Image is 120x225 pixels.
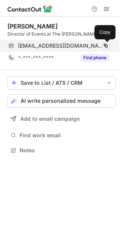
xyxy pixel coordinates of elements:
button: Find work email [7,130,115,141]
button: Add to email campaign [7,112,115,126]
button: Reveal Button [80,54,109,61]
button: AI write personalized message [7,94,115,108]
span: AI write personalized message [21,98,100,104]
span: Add to email campaign [20,116,80,122]
button: Notes [7,145,115,156]
div: [PERSON_NAME] [7,22,58,30]
button: save-profile-one-click [7,76,115,90]
span: Find work email [19,132,112,139]
div: Director of Events at The [PERSON_NAME] [7,31,115,37]
img: ContactOut v5.3.10 [7,4,52,13]
span: Notes [19,147,112,154]
div: Save to List / ATS / CRM [21,80,102,86]
span: [EMAIL_ADDRESS][DOMAIN_NAME] [18,42,104,49]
